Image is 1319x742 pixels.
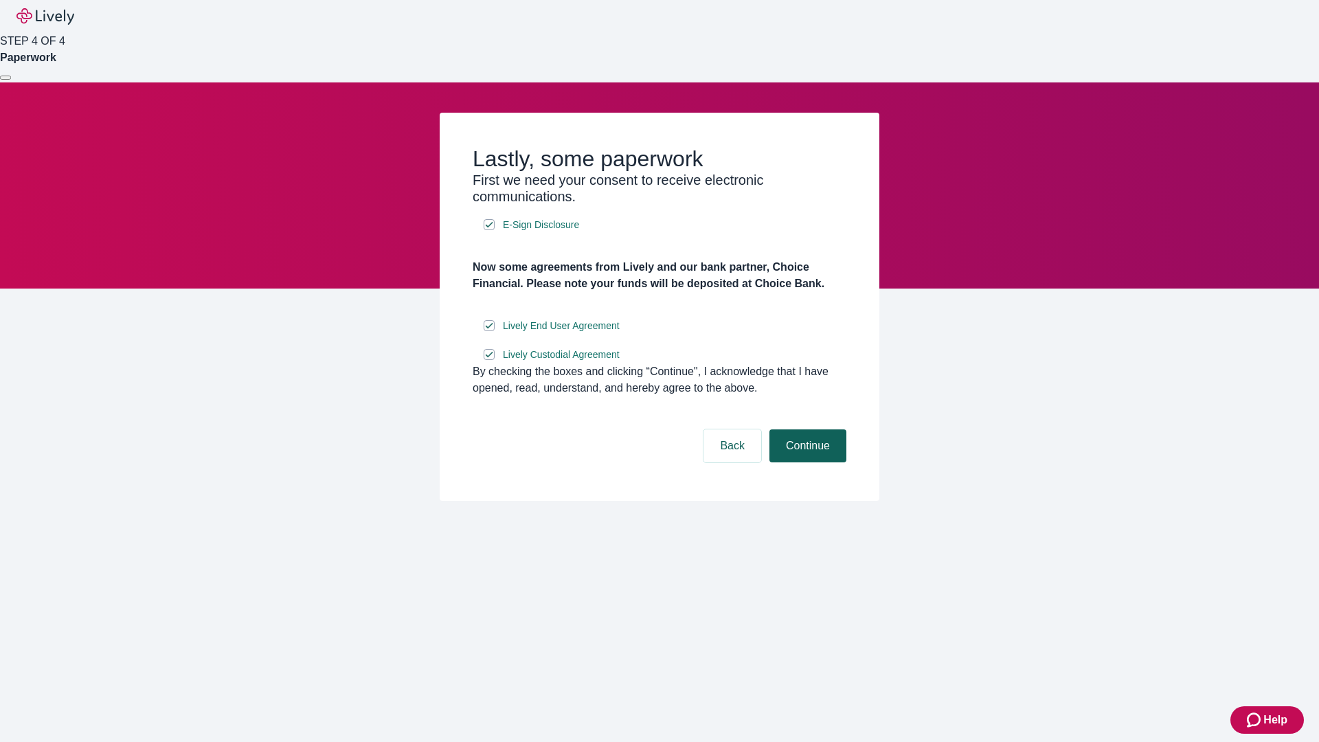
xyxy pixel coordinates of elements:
a: e-sign disclosure document [500,216,582,234]
span: Lively Custodial Agreement [503,348,620,362]
span: Lively End User Agreement [503,319,620,333]
span: Help [1263,712,1287,728]
a: e-sign disclosure document [500,317,622,335]
img: Lively [16,8,74,25]
h2: Lastly, some paperwork [473,146,846,172]
h3: First we need your consent to receive electronic communications. [473,172,846,205]
div: By checking the boxes and clicking “Continue", I acknowledge that I have opened, read, understand... [473,363,846,396]
button: Zendesk support iconHelp [1230,706,1304,734]
a: e-sign disclosure document [500,346,622,363]
button: Continue [769,429,846,462]
span: E-Sign Disclosure [503,218,579,232]
h4: Now some agreements from Lively and our bank partner, Choice Financial. Please note your funds wi... [473,259,846,292]
button: Back [703,429,761,462]
svg: Zendesk support icon [1247,712,1263,728]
